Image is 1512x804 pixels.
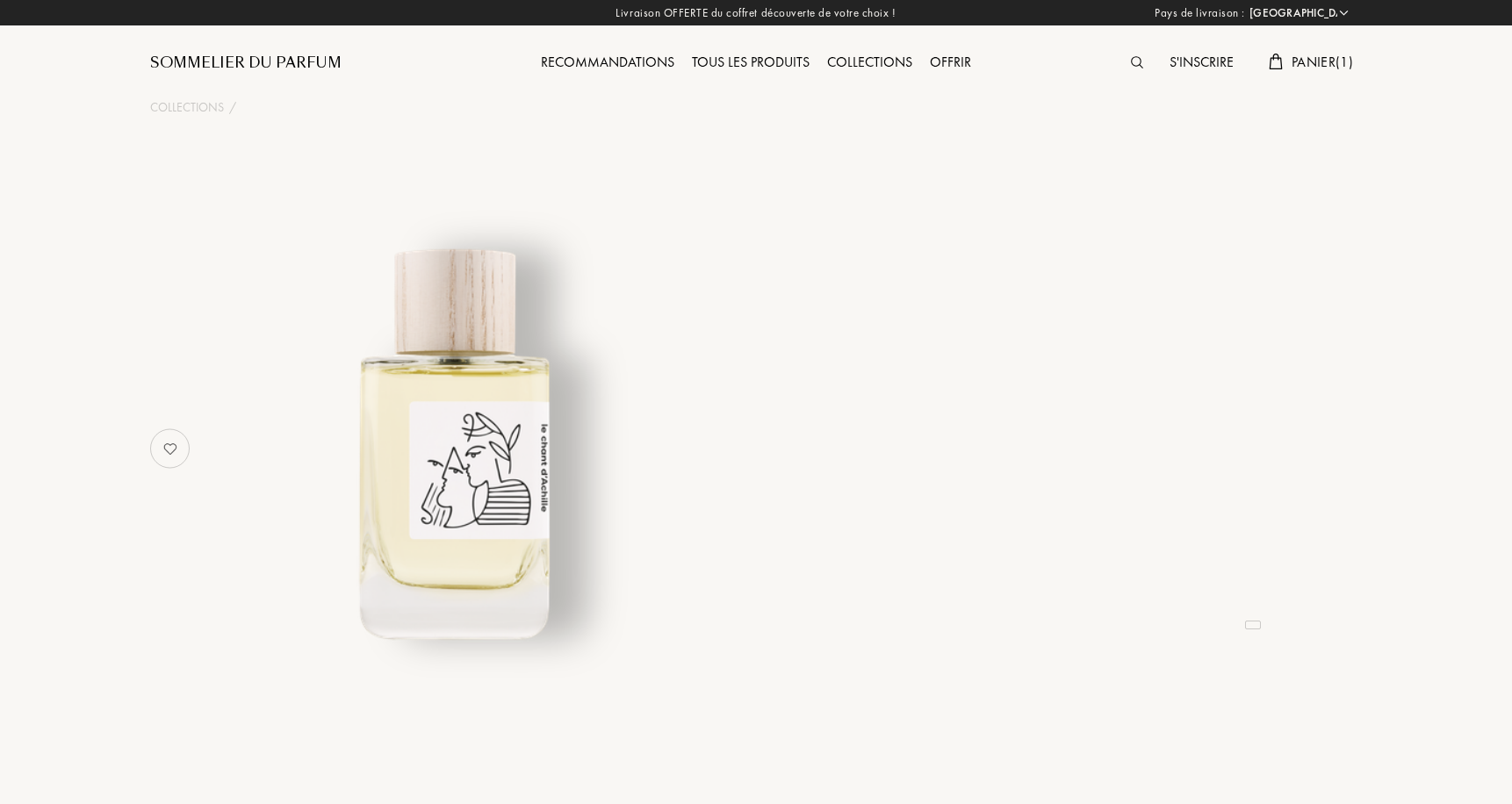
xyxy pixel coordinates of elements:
img: cart.svg [1269,54,1283,69]
a: Collections [150,98,224,117]
span: Pays de livraison : [1155,4,1245,22]
a: Sommelier du Parfum [150,53,342,74]
a: Collections [818,53,921,71]
div: Recommandations [532,52,683,75]
img: no_like_p.png [153,431,188,466]
div: Offrir [921,52,980,75]
a: S'inscrire [1161,53,1242,71]
img: undefined undefined [236,223,671,657]
div: / [229,98,236,117]
div: Collections [818,52,921,75]
span: Panier ( 1 ) [1292,53,1353,71]
a: Recommandations [532,53,683,71]
a: Offrir [921,53,980,71]
div: Tous les produits [683,52,818,75]
a: Tous les produits [683,53,818,71]
div: S'inscrire [1161,52,1242,75]
img: search_icn.svg [1131,56,1143,68]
